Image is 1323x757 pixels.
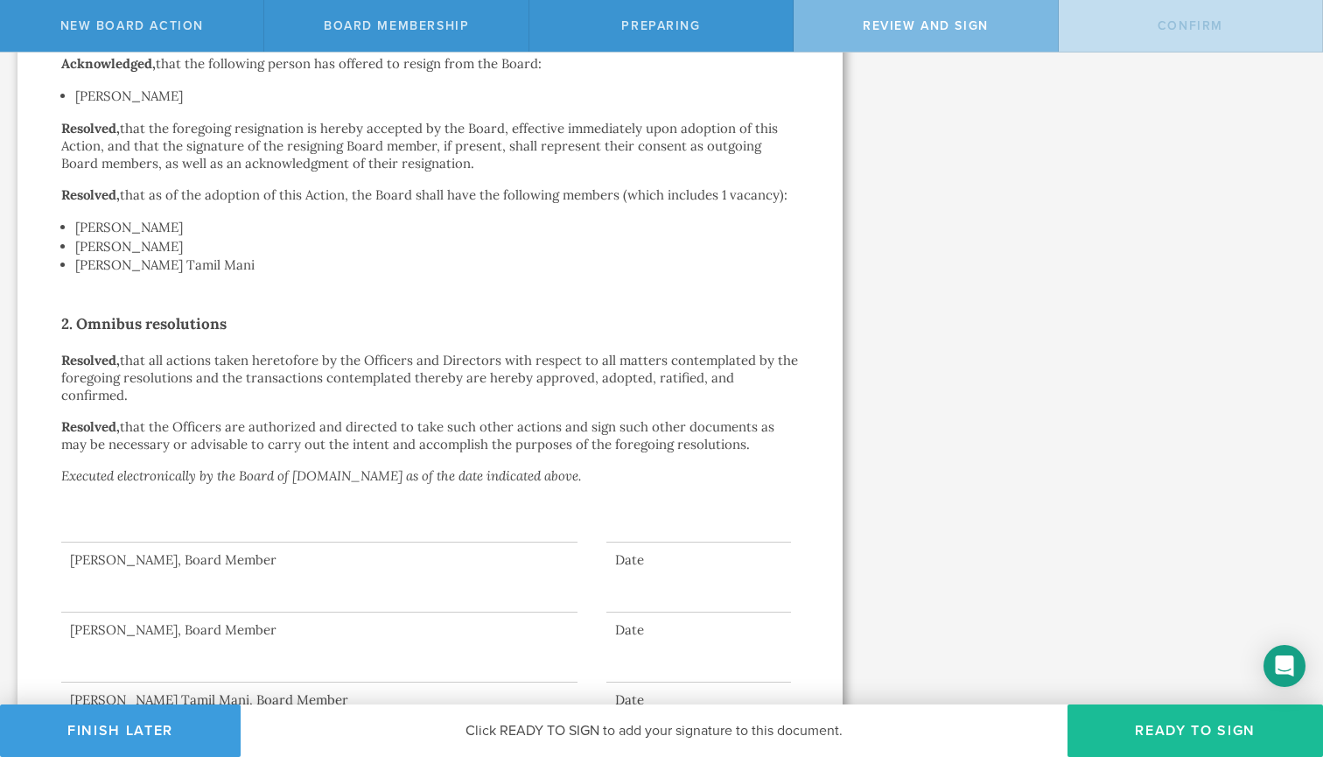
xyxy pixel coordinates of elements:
p: that the following person has offered to resign from the Board: [61,55,799,73]
span: Preparing [621,18,700,33]
span: New Board Action [60,18,204,33]
strong: Acknowledged, [61,55,156,72]
div: Open Intercom Messenger [1263,645,1305,687]
span: Review and Sign [863,18,989,33]
strong: Resolved, [61,120,120,137]
li: [PERSON_NAME] [75,87,799,106]
strong: Resolved, [61,186,120,203]
span: Confirm [1158,18,1223,33]
li: [PERSON_NAME] [75,218,799,237]
span: Board Membership [324,18,469,33]
p: that all actions taken heretofore by the Officers and Directors with respect to all matters conte... [61,352,799,404]
em: Executed electronically by the Board of [DOMAIN_NAME] as of the date indicated above. [61,467,581,484]
p: that the foregoing resignation is hereby accepted by the Board, effective immediately upon adopti... [61,120,799,172]
li: [PERSON_NAME] [75,237,799,256]
strong: Resolved, [61,352,120,368]
li: [PERSON_NAME] Tamil Mani [75,256,799,275]
button: Ready to Sign [1067,704,1323,757]
p: that the Officers are authorized and directed to take such other actions and sign such other docu... [61,418,799,453]
strong: Resolved, [61,418,120,435]
p: that as of the adoption of this Action, the Board shall have the following members (which include... [61,186,799,204]
span: Click READY TO SIGN to add your signature to this document. [465,722,843,739]
h2: 2. Omnibus resolutions [61,310,799,338]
